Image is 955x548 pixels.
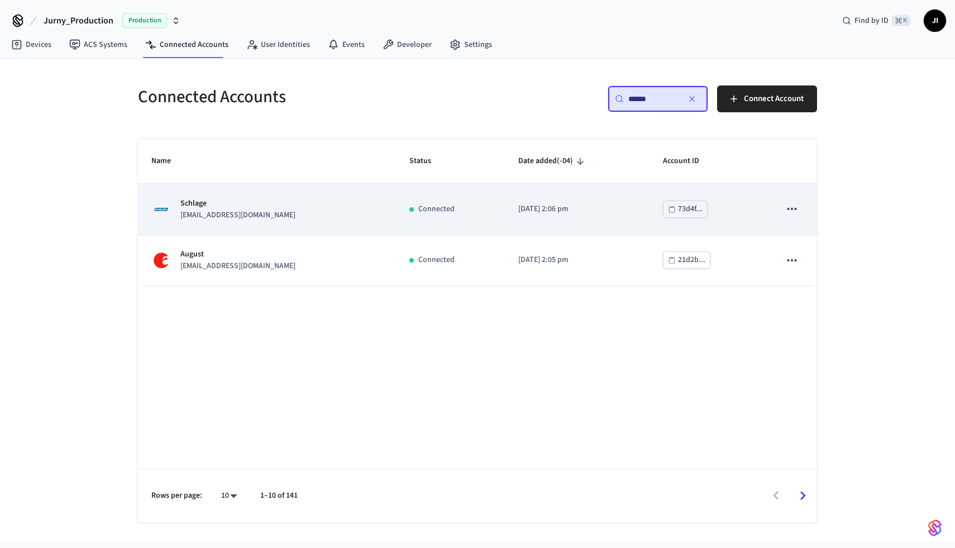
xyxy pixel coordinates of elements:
p: August [180,249,295,260]
span: Date added(-04) [518,153,588,170]
a: Devices [2,35,60,55]
h5: Connected Accounts [138,85,471,108]
div: 10 [216,488,242,504]
a: User Identities [237,35,319,55]
span: Account ID [663,153,714,170]
button: Go to next page [790,483,816,509]
span: Status [409,153,446,170]
button: 21d2b... [663,251,710,269]
table: sticky table [138,139,817,286]
div: 21d2b... [678,253,705,267]
span: Name [151,153,185,170]
span: Connect Account [744,92,804,106]
a: Connected Accounts [136,35,237,55]
span: Jurny_Production [44,14,113,27]
div: Find by ID⌘ K [833,11,919,31]
p: [DATE] 2:06 pm [518,203,637,215]
p: [EMAIL_ADDRESS][DOMAIN_NAME] [180,209,295,221]
span: ⌘ K [892,15,910,26]
button: JI [924,9,946,32]
span: Find by ID [854,15,889,26]
img: Schlage Logo, Square [151,199,171,220]
button: Connect Account [717,85,817,112]
p: [EMAIL_ADDRESS][DOMAIN_NAME] [180,260,295,272]
p: Connected [418,203,455,215]
span: JI [925,11,945,31]
p: Connected [418,254,455,266]
p: 1–10 of 141 [260,490,298,502]
button: 73d4f... [663,201,708,218]
p: [DATE] 2:05 pm [518,254,637,266]
p: Schlage [180,198,295,209]
a: ACS Systems [60,35,136,55]
p: Rows per page: [151,490,202,502]
a: Developer [374,35,441,55]
div: 73d4f... [678,202,703,216]
img: SeamLogoGradient.69752ec5.svg [928,519,942,537]
a: Events [319,35,374,55]
img: August Logo, Square [151,250,171,270]
a: Settings [441,35,501,55]
span: Production [122,13,167,28]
